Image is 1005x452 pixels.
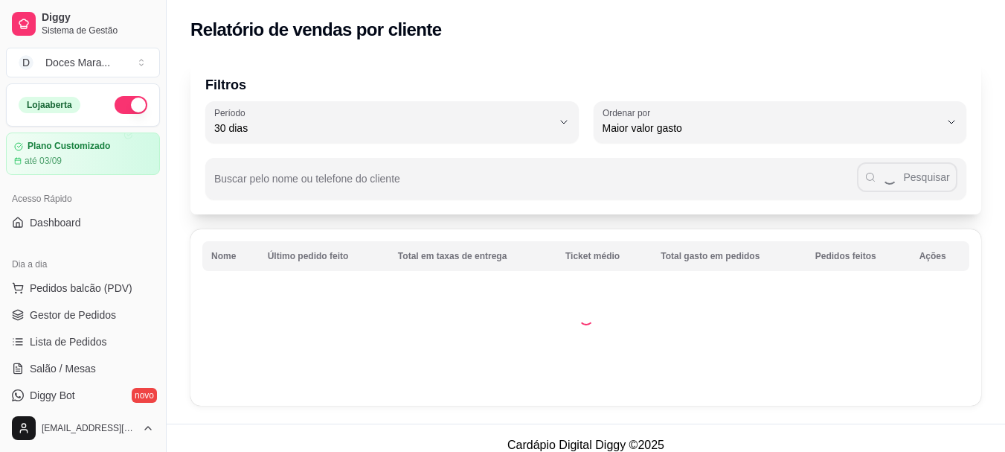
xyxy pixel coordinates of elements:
[214,121,552,136] span: 30 dias
[30,215,81,230] span: Dashboard
[115,96,147,114] button: Alterar Status
[6,211,160,235] a: Dashboard
[42,11,154,25] span: Diggy
[42,422,136,434] span: [EMAIL_ADDRESS][DOMAIN_NAME]
[30,308,116,322] span: Gestor de Pedidos
[6,6,160,42] a: DiggySistema de Gestão
[42,25,154,36] span: Sistema de Gestão
[579,311,594,325] div: Loading
[19,97,80,113] div: Loja aberta
[6,383,160,407] a: Diggy Botnovo
[603,121,940,136] span: Maior valor gasto
[28,141,110,152] article: Plano Customizado
[30,388,75,403] span: Diggy Bot
[205,101,579,143] button: Período30 dias
[6,276,160,300] button: Pedidos balcão (PDV)
[205,74,966,95] p: Filtros
[594,101,967,143] button: Ordenar porMaior valor gasto
[30,334,107,349] span: Lista de Pedidos
[6,187,160,211] div: Acesso Rápido
[6,133,160,175] a: Plano Customizadoaté 03/09
[6,410,160,446] button: [EMAIL_ADDRESS][DOMAIN_NAME]
[214,106,250,119] label: Período
[30,361,96,376] span: Salão / Mesas
[6,303,160,327] a: Gestor de Pedidos
[30,281,132,296] span: Pedidos balcão (PDV)
[214,177,857,192] input: Buscar pelo nome ou telefone do cliente
[45,55,110,70] div: Doces Mara ...
[6,252,160,276] div: Dia a dia
[6,357,160,381] a: Salão / Mesas
[6,48,160,77] button: Select a team
[6,330,160,354] a: Lista de Pedidos
[190,18,442,42] h2: Relatório de vendas por cliente
[19,55,33,70] span: D
[25,155,62,167] article: até 03/09
[603,106,655,119] label: Ordenar por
